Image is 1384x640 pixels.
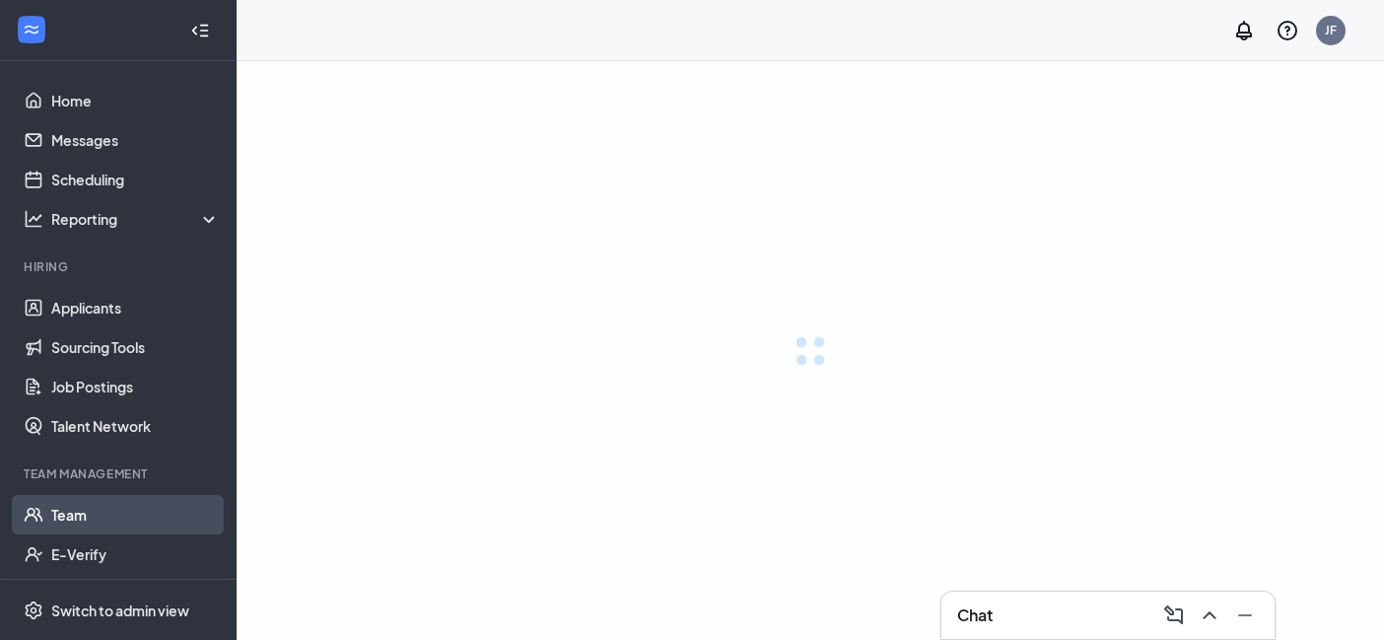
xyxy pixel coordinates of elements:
[1232,19,1256,42] svg: Notifications
[1233,604,1257,627] svg: Minimize
[24,258,216,275] div: Hiring
[1276,19,1299,42] svg: QuestionInfo
[22,20,41,39] svg: WorkstreamLogo
[51,209,221,229] div: Reporting
[1192,600,1223,631] button: ChevronUp
[51,327,220,367] a: Sourcing Tools
[51,81,220,120] a: Home
[957,604,993,626] h3: Chat
[51,601,189,620] div: Switch to admin view
[51,534,220,574] a: E-Verify
[51,160,220,199] a: Scheduling
[51,288,220,327] a: Applicants
[51,495,220,534] a: Team
[1198,604,1221,627] svg: ChevronUp
[1325,22,1337,38] div: JF
[190,21,210,40] svg: Collapse
[24,601,43,620] svg: Settings
[1227,600,1259,631] button: Minimize
[1156,600,1188,631] button: ComposeMessage
[51,406,220,446] a: Talent Network
[24,209,43,229] svg: Analysis
[51,574,220,613] a: Documents
[51,120,220,160] a: Messages
[51,367,220,406] a: Job Postings
[24,465,216,482] div: Team Management
[1162,604,1186,627] svg: ComposeMessage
